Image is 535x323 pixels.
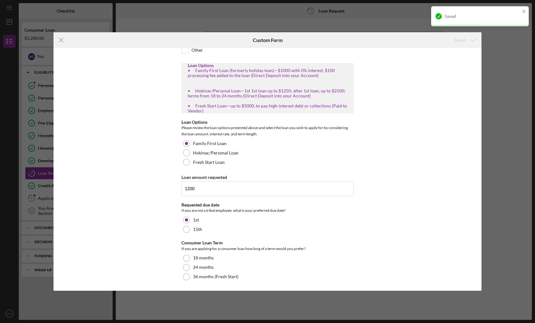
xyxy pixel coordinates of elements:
label: Hokinac/Personal Loan [193,150,238,155]
div: Saved [454,34,466,46]
div: Loan Options [188,63,347,68]
div: Please review the loan options presented above and select the loan you wish to apply for by consi... [181,125,354,137]
label: Loan amount requested [181,175,227,180]
div: Consumer Loan Term [181,240,354,245]
div: Loan Options [181,120,354,125]
label: 1st [193,217,199,222]
label: 36 months (Fresh Start) [193,274,238,279]
div: • Family First Loan (formerly holiday loan)—$1000 with 0% interest, $100 processing fee added to ... [188,68,347,113]
label: Other [191,47,203,53]
div: Saved [445,14,520,19]
label: 18 months [193,255,214,260]
div: If you are applying for a consumer loan how long of a term would you prefer? [181,246,354,252]
label: 24 months [193,265,214,270]
button: Saved [448,34,481,46]
h6: Custom Form [253,37,283,43]
div: If you are not a tribal employee, what is your preferred due date? [181,207,354,214]
div: Requested due date [181,202,354,207]
label: 15th [193,227,202,232]
label: Family First Loan [193,141,227,146]
label: Fresh Start Loan [193,160,225,165]
button: close [522,9,526,15]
